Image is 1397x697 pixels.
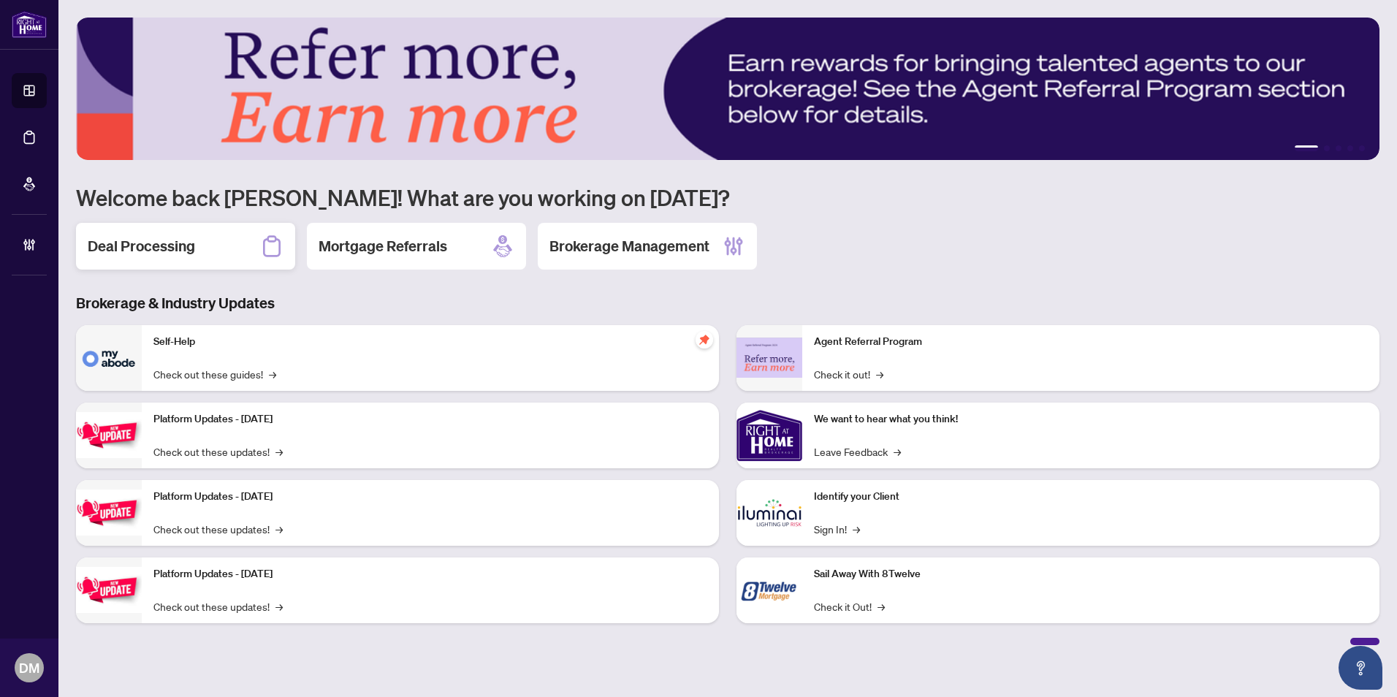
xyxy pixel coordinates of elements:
button: 4 [1347,145,1353,151]
img: Platform Updates - July 8, 2025 [76,490,142,536]
img: Platform Updates - July 21, 2025 [76,412,142,458]
p: Platform Updates - [DATE] [153,411,707,427]
span: pushpin [696,331,713,348]
img: Self-Help [76,325,142,391]
a: Check it Out!→ [814,598,885,614]
span: → [275,521,283,537]
h2: Brokerage Management [549,236,709,256]
button: 1 [1295,145,1318,151]
p: We want to hear what you think! [814,411,1368,427]
p: Platform Updates - [DATE] [153,566,707,582]
img: We want to hear what you think! [736,403,802,468]
button: 5 [1359,145,1365,151]
span: → [878,598,885,614]
h2: Deal Processing [88,236,195,256]
a: Sign In!→ [814,521,860,537]
a: Check out these updates!→ [153,443,283,460]
span: → [876,366,883,382]
h3: Brokerage & Industry Updates [76,293,1379,313]
p: Identify your Client [814,489,1368,505]
img: Platform Updates - June 23, 2025 [76,567,142,613]
a: Check it out!→ [814,366,883,382]
span: DM [19,658,39,678]
p: Self-Help [153,334,707,350]
span: → [853,521,860,537]
img: Sail Away With 8Twelve [736,557,802,623]
img: Identify your Client [736,480,802,546]
img: logo [12,11,47,38]
a: Check out these guides!→ [153,366,276,382]
button: Open asap [1339,646,1382,690]
img: Slide 0 [76,18,1379,160]
a: Leave Feedback→ [814,443,901,460]
h2: Mortgage Referrals [319,236,447,256]
button: 2 [1324,145,1330,151]
span: → [894,443,901,460]
a: Check out these updates!→ [153,598,283,614]
h1: Welcome back [PERSON_NAME]! What are you working on [DATE]? [76,183,1379,211]
img: Agent Referral Program [736,338,802,378]
span: → [275,598,283,614]
p: Agent Referral Program [814,334,1368,350]
span: → [269,366,276,382]
p: Platform Updates - [DATE] [153,489,707,505]
p: Sail Away With 8Twelve [814,566,1368,582]
span: → [275,443,283,460]
button: 3 [1336,145,1341,151]
a: Check out these updates!→ [153,521,283,537]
